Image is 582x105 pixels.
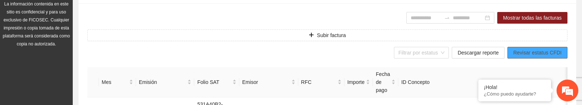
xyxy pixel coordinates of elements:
[484,84,546,90] div: ¡Hola!
[484,91,546,97] p: ¿Cómo puedo ayudarte?
[347,78,364,86] span: Importe
[309,32,314,38] span: plus
[239,67,298,97] th: Emisor
[298,67,344,97] th: RFC
[242,78,290,86] span: Emisor
[452,47,505,58] button: Descargar reporte
[373,67,398,97] th: Fecha de pago
[3,1,70,47] span: La información contenida en este sitio es confidencial y para uso exclusivo de FICOSEC. Cualquier...
[458,49,499,57] span: Descargar reporte
[401,78,580,86] span: ID Concepto
[99,67,136,97] th: Mes
[301,78,336,86] span: RFC
[513,49,562,57] span: Revisar estatus CFDI
[87,29,567,41] button: plusSubir factura
[444,15,450,21] span: to
[444,15,450,21] span: swap-right
[344,67,373,97] th: Importe
[197,78,231,86] span: Folio SAT
[194,67,239,97] th: Folio SAT
[38,37,122,47] div: Chatee con nosotros ahora
[136,67,195,97] th: Emisión
[497,12,567,24] button: Mostrar todas las facturas
[503,14,562,22] span: Mostrar todas las facturas
[102,78,128,86] span: Mes
[119,4,137,21] div: Minimizar ventana de chat en vivo
[317,31,346,39] span: Subir factura
[139,78,186,86] span: Emisión
[507,47,567,58] button: Revisar estatus CFDI
[376,70,390,94] span: Fecha de pago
